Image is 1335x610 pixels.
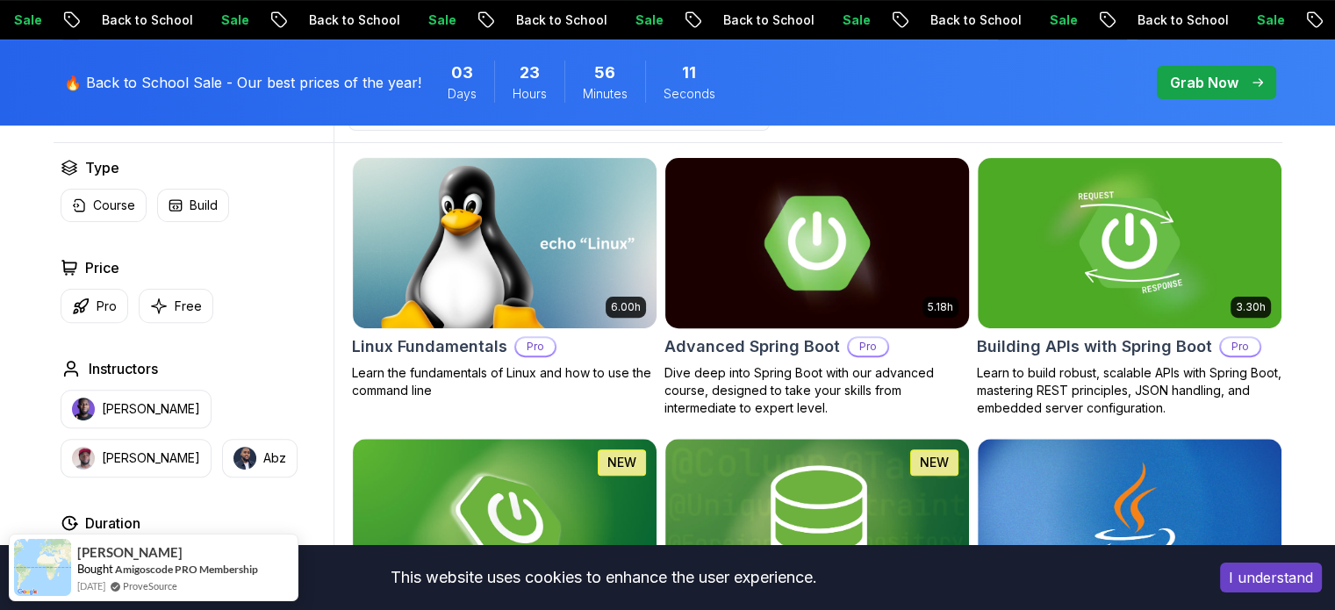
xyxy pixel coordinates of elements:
h2: Type [85,157,119,178]
p: [PERSON_NAME] [102,400,200,418]
p: Back to School [915,11,1035,29]
p: Build [190,197,218,214]
button: instructor imgAbz [222,439,298,477]
h2: Building APIs with Spring Boot [977,334,1212,359]
h2: Duration [85,513,140,534]
p: Learn to build robust, scalable APIs with Spring Boot, mastering REST principles, JSON handling, ... [977,364,1282,417]
p: Back to School [294,11,413,29]
span: [DATE] [77,578,105,593]
a: Linux Fundamentals card6.00hLinux FundamentalsProLearn the fundamentals of Linux and how to use t... [352,157,657,399]
a: ProveSource [123,578,177,593]
p: Sale [1242,11,1298,29]
img: Spring Boot for Beginners card [353,439,657,609]
span: 3 Days [451,61,473,85]
p: Back to School [1123,11,1242,29]
p: 6.00h [611,300,641,314]
button: Course [61,189,147,222]
img: Linux Fundamentals card [353,158,657,328]
span: Bought [77,562,113,576]
p: Dive deep into Spring Boot with our advanced course, designed to take your skills from intermedia... [664,364,970,417]
p: Pro [1221,338,1260,355]
h2: Price [85,257,119,278]
p: Abz [263,449,286,467]
span: Days [448,85,477,103]
span: 23 Hours [520,61,540,85]
img: Advanced Spring Boot card [657,154,976,332]
h2: Instructors [89,358,158,379]
p: Back to School [708,11,828,29]
p: Sale [413,11,470,29]
img: instructor img [72,398,95,420]
p: NEW [920,454,949,471]
img: instructor img [72,447,95,470]
span: Minutes [583,85,628,103]
p: Grab Now [1170,72,1238,93]
p: Back to School [87,11,206,29]
p: Course [93,197,135,214]
p: Sale [206,11,262,29]
h2: Linux Fundamentals [352,334,507,359]
button: Build [157,189,229,222]
span: 56 Minutes [594,61,615,85]
span: 11 Seconds [682,61,696,85]
img: instructor img [233,447,256,470]
p: 5.18h [928,300,953,314]
p: Back to School [501,11,621,29]
p: Learn the fundamentals of Linux and how to use the command line [352,364,657,399]
img: Java for Beginners card [978,439,1281,609]
p: Free [175,298,202,315]
a: Amigoscode PRO Membership [115,563,258,576]
span: [PERSON_NAME] [77,545,183,560]
p: 3.30h [1236,300,1266,314]
p: NEW [607,454,636,471]
img: Building APIs with Spring Boot card [978,158,1281,328]
button: Free [139,289,213,323]
p: [PERSON_NAME] [102,449,200,467]
p: 🔥 Back to School Sale - Our best prices of the year! [64,72,421,93]
button: instructor img[PERSON_NAME] [61,439,212,477]
button: Pro [61,289,128,323]
button: Accept cookies [1220,563,1322,592]
p: Sale [1035,11,1091,29]
img: provesource social proof notification image [14,539,71,596]
p: Pro [849,338,887,355]
span: Hours [513,85,547,103]
h2: Advanced Spring Boot [664,334,840,359]
span: Seconds [664,85,715,103]
button: instructor img[PERSON_NAME] [61,390,212,428]
a: Building APIs with Spring Boot card3.30hBuilding APIs with Spring BootProLearn to build robust, s... [977,157,1282,417]
p: Sale [621,11,677,29]
a: Advanced Spring Boot card5.18hAdvanced Spring BootProDive deep into Spring Boot with our advanced... [664,157,970,417]
p: Pro [97,298,117,315]
p: Pro [516,338,555,355]
img: Spring Data JPA card [665,439,969,609]
div: This website uses cookies to enhance the user experience. [13,558,1194,597]
p: Sale [828,11,884,29]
